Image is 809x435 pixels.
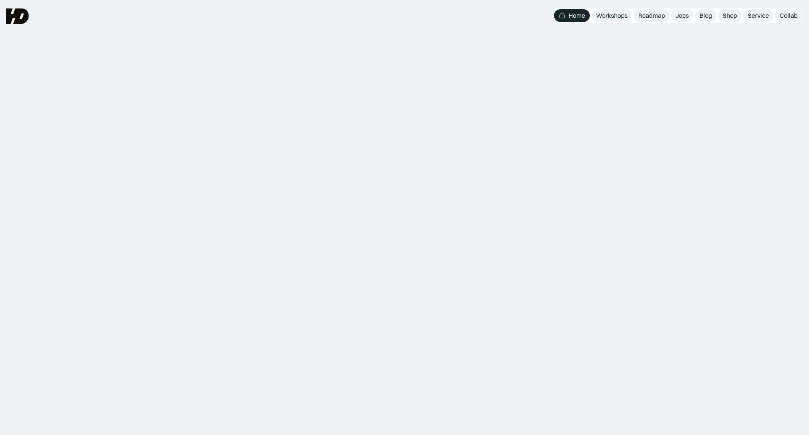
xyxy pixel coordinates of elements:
a: Collab [775,9,802,22]
a: Workshops [591,9,632,22]
div: Collab [780,12,797,20]
a: Blog [695,9,717,22]
a: Home [554,9,590,22]
div: Workshops [596,12,628,20]
a: Shop [718,9,742,22]
div: Service [748,12,769,20]
div: Blog [700,12,712,20]
div: Roadmap [638,12,665,20]
a: Roadmap [634,9,670,22]
div: Jobs [676,12,689,20]
a: Jobs [671,9,693,22]
div: Shop [723,12,737,20]
div: Home [569,12,585,20]
a: Service [743,9,774,22]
